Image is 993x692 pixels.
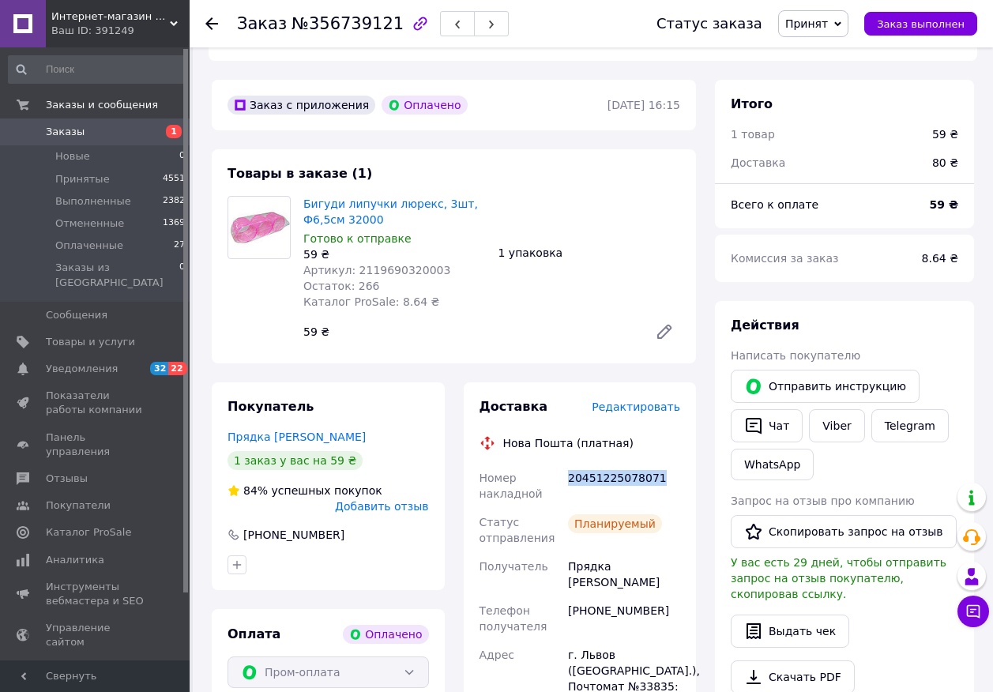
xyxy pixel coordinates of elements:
div: Вернуться назад [205,16,218,32]
span: Выполненные [55,194,131,209]
div: Оплачено [343,625,428,644]
button: Отправить инструкцию [731,370,920,403]
div: Оплачено [382,96,467,115]
div: Прядка [PERSON_NAME] [565,552,683,596]
span: Написать покупателю [731,349,860,362]
span: Принятые [55,172,110,186]
span: Артикул: 2119690320003 [303,264,450,276]
span: Заказ [237,14,287,33]
span: Показатели работы компании [46,389,146,417]
span: Отмененные [55,216,124,231]
a: Бигуди липучки люрекс, 3шт, Ф6,5см 32000 [303,197,478,226]
span: Остаток: 266 [303,280,380,292]
div: 59 ₴ [932,126,958,142]
span: Оплата [228,626,280,641]
span: 0 [179,261,185,289]
div: [PHONE_NUMBER] [242,527,346,543]
span: 0 [179,149,185,164]
img: Бигуди липучки люрекс, 3шт, Ф6,5см 32000 [228,208,290,247]
span: Редактировать [592,401,680,413]
span: Комиссия за заказ [731,252,839,265]
span: Заказы [46,125,85,139]
div: Ваш ID: 391249 [51,24,190,38]
span: Заказ выполнен [877,18,965,30]
div: успешных покупок [228,483,382,498]
input: Поиск [8,55,186,84]
button: Скопировать запрос на отзыв [731,515,957,548]
span: Готово к отправке [303,232,412,245]
span: 1369 [163,216,185,231]
button: Чат [731,409,803,442]
div: 1 упаковка [492,242,687,264]
div: 59 ₴ [297,321,642,343]
span: 2382 [163,194,185,209]
div: Нова Пошта (платная) [499,435,638,451]
div: 80 ₴ [923,145,968,180]
a: Telegram [871,409,949,442]
span: Действия [731,318,799,333]
span: Каталог ProSale [46,525,131,540]
span: 8.64 ₴ [922,252,958,265]
span: Оплаченные [55,239,123,253]
div: 1 заказ у вас на 59 ₴ [228,451,363,470]
span: Покупатели [46,498,111,513]
div: Планируемый [568,514,662,533]
span: Добавить отзыв [335,500,428,513]
button: Заказ выполнен [864,12,977,36]
span: Статус отправления [480,516,555,544]
a: WhatsApp [731,449,814,480]
span: Управление сайтом [46,621,146,649]
span: 22 [168,362,186,375]
span: Интернет-магазин «Luvete-market» [51,9,170,24]
a: Прядка [PERSON_NAME] [228,431,366,443]
span: Заказы из [GEOGRAPHIC_DATA] [55,261,179,289]
span: Номер накладной [480,472,543,500]
button: Чат с покупателем [957,596,989,627]
span: 27 [174,239,185,253]
span: 4551 [163,172,185,186]
a: Редактировать [649,316,680,348]
span: Уведомления [46,362,118,376]
b: 59 ₴ [930,198,958,211]
span: №356739121 [292,14,404,33]
span: Получатель [480,560,548,573]
time: [DATE] 16:15 [607,99,680,111]
span: Новые [55,149,90,164]
span: Товары и услуги [46,335,135,349]
span: Принят [785,17,828,30]
button: Выдать чек [731,615,849,648]
span: Покупатель [228,399,314,414]
span: Итого [731,96,773,111]
span: Доставка [731,156,785,169]
span: Доставка [480,399,548,414]
span: Панель управления [46,431,146,459]
span: Адрес [480,649,514,661]
span: Инструменты вебмастера и SEO [46,580,146,608]
span: Аналитика [46,553,104,567]
div: Статус заказа [656,16,762,32]
div: [PHONE_NUMBER] [565,596,683,641]
div: Заказ с приложения [228,96,375,115]
span: Телефон получателя [480,604,547,633]
span: Отзывы [46,472,88,486]
span: Сообщения [46,308,107,322]
span: У вас есть 29 дней, чтобы отправить запрос на отзыв покупателю, скопировав ссылку. [731,556,946,600]
span: Заказы и сообщения [46,98,158,112]
div: 20451225078071 [565,464,683,508]
span: 84% [243,484,268,497]
span: Каталог ProSale: 8.64 ₴ [303,295,439,308]
a: Viber [809,409,864,442]
span: 1 [166,125,182,138]
span: 32 [150,362,168,375]
span: Запрос на отзыв про компанию [731,495,915,507]
div: 59 ₴ [303,246,486,262]
span: 1 товар [731,128,775,141]
span: Всего к оплате [731,198,818,211]
span: Товары в заказе (1) [228,166,372,181]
